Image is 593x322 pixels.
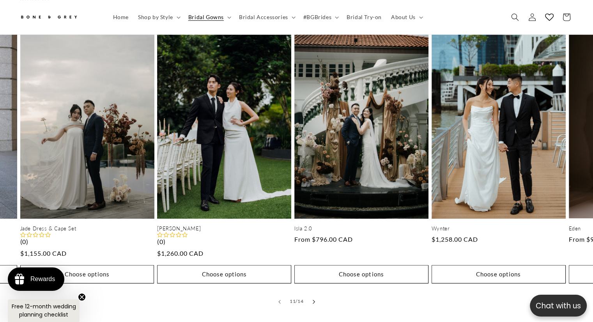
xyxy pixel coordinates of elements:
button: Slide left [271,293,288,310]
span: Bridal Accessories [239,14,288,21]
button: Slide right [305,293,322,310]
button: Choose options [432,265,566,283]
summary: Bridal Gowns [184,9,234,25]
span: Bridal Gowns [188,14,224,21]
span: #BGBrides [303,14,331,21]
a: Jade Dress & Cape Set [20,225,154,232]
summary: #BGBrides [299,9,342,25]
span: / [296,297,297,305]
span: Home [113,14,129,21]
a: Home [108,9,133,25]
summary: Shop by Style [133,9,184,25]
summary: Bridal Accessories [234,9,299,25]
div: Free 12-month wedding planning checklistClose teaser [8,299,80,322]
span: 14 [297,297,303,305]
button: Choose options [157,265,291,283]
a: Bridal Try-on [342,9,386,25]
span: Shop by Style [138,14,173,21]
summary: Search [506,9,524,26]
button: Open chatbox [530,295,587,317]
button: Choose options [294,265,428,283]
p: Chat with us [530,300,587,311]
span: About Us [391,14,416,21]
img: Bone and Grey Bridal [19,11,78,24]
span: Free 12-month wedding planning checklist [12,303,76,318]
span: Bridal Try-on [347,14,382,21]
div: Rewards [30,276,55,283]
button: Choose options [20,265,154,283]
summary: About Us [386,9,426,25]
button: Close teaser [78,293,86,301]
span: 11 [290,297,296,305]
a: Wynter [432,225,566,232]
a: Bone and Grey Bridal [17,8,101,27]
a: [PERSON_NAME] [157,225,291,232]
a: Isla 2.0 [294,225,428,232]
